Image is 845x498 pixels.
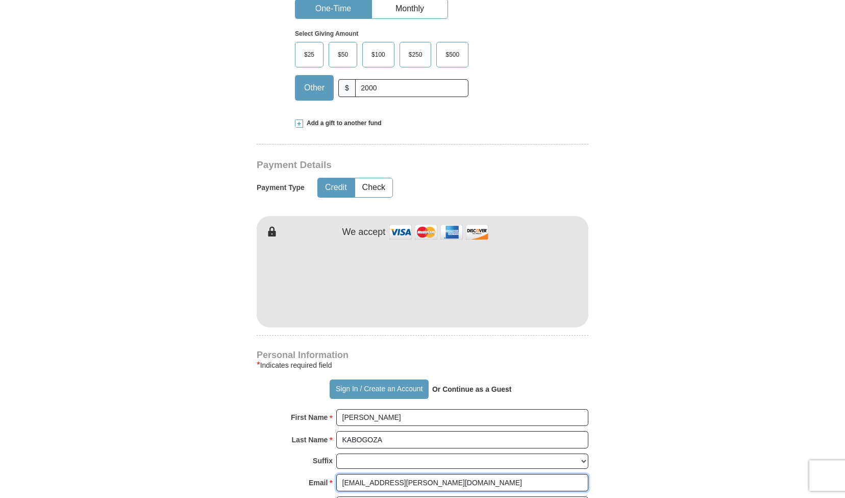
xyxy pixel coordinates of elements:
span: $250 [404,47,428,62]
h5: Payment Type [257,183,305,192]
img: credit cards accepted [388,221,490,243]
h3: Payment Details [257,159,517,171]
h4: Personal Information [257,351,588,359]
div: Indicates required field [257,359,588,371]
input: Other Amount [355,79,468,97]
span: Other [299,80,330,96]
strong: Select Giving Amount [295,30,358,37]
span: $500 [440,47,464,62]
strong: First Name [291,410,328,424]
span: $25 [299,47,319,62]
span: $ [338,79,356,97]
strong: Suffix [313,454,333,468]
button: Credit [318,178,354,197]
button: Check [355,178,392,197]
span: $100 [366,47,390,62]
strong: Email [309,476,328,490]
strong: Last Name [292,433,328,447]
span: $50 [333,47,353,62]
h4: We accept [342,227,386,238]
span: Add a gift to another fund [303,119,382,128]
strong: Or Continue as a Guest [432,385,512,393]
button: Sign In / Create an Account [330,380,428,399]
